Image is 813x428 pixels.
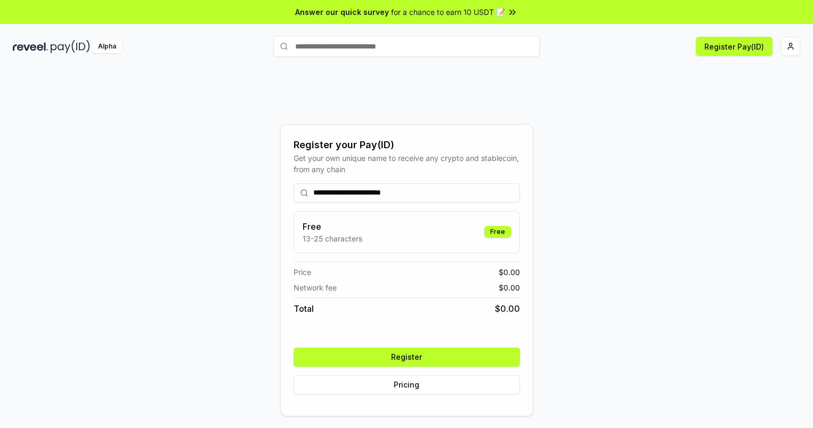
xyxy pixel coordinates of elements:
[294,152,520,175] div: Get your own unique name to receive any crypto and stablecoin, from any chain
[294,302,314,315] span: Total
[484,226,511,238] div: Free
[294,282,337,293] span: Network fee
[295,6,389,18] span: Answer our quick survey
[294,348,520,367] button: Register
[294,375,520,394] button: Pricing
[92,40,122,53] div: Alpha
[303,233,362,244] p: 13-25 characters
[303,220,362,233] h3: Free
[391,6,505,18] span: for a chance to earn 10 USDT 📝
[499,267,520,278] span: $ 0.00
[51,40,90,53] img: pay_id
[499,282,520,293] span: $ 0.00
[294,267,311,278] span: Price
[13,40,48,53] img: reveel_dark
[294,138,520,152] div: Register your Pay(ID)
[696,37,773,56] button: Register Pay(ID)
[495,302,520,315] span: $ 0.00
